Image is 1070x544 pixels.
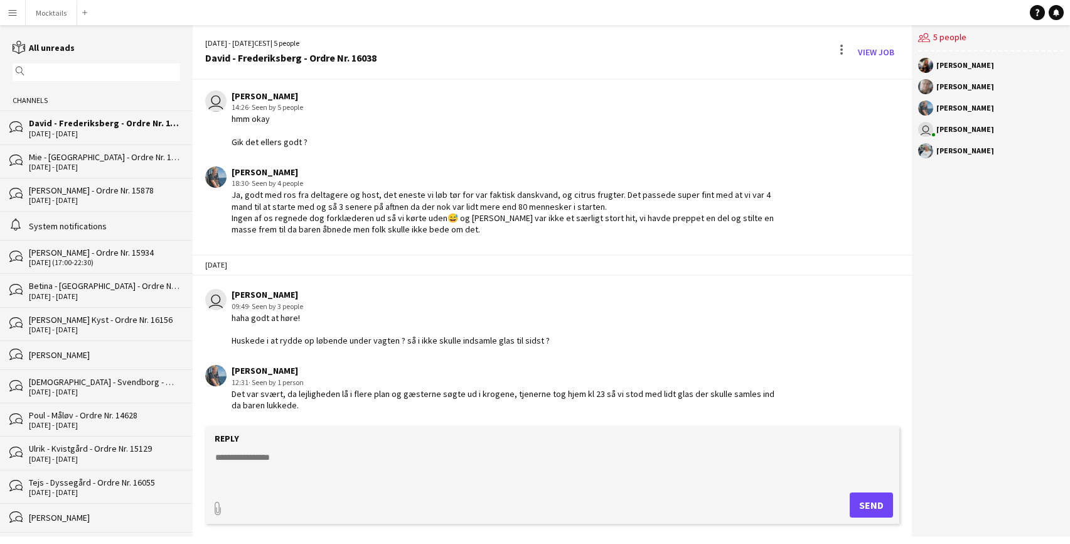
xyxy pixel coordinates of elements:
div: [PERSON_NAME] [936,62,994,69]
div: [PERSON_NAME] [232,289,550,300]
div: Mie - [GEOGRAPHIC_DATA] - Ordre Nr. 15671 [29,151,180,163]
div: [PERSON_NAME] [936,83,994,90]
a: View Job [853,42,899,62]
span: · Seen by 5 people [249,102,303,112]
div: [DATE] - [DATE] [29,325,180,334]
span: · Seen by 4 people [249,178,303,188]
button: Mocktails [26,1,77,25]
div: 14:26 [232,102,308,113]
label: Reply [215,433,239,444]
div: David - Frederiksberg - Ordre Nr. 16038 [205,52,377,63]
div: [PERSON_NAME] [232,90,308,102]
div: David - Frederiksberg - Ordre Nr. 16038 [29,117,180,129]
div: 12:31 [232,377,781,388]
div: [DATE] - [DATE] [29,129,180,138]
div: [DATE] - [DATE] [29,196,180,205]
span: CEST [254,38,270,48]
span: · Seen by 3 people [249,302,303,311]
div: [PERSON_NAME] [936,104,994,112]
div: [DATE] [193,254,912,276]
div: 5 people [918,25,1064,52]
div: [PERSON_NAME] [29,349,180,361]
div: System notifications [29,220,180,232]
div: [DATE] - [DATE] [29,488,180,497]
div: haha godt at høre! Huskede i at rydde op løbende under vagten ? så i ikke skulle indsamle glas ti... [232,312,550,347]
div: [PERSON_NAME] [29,512,180,523]
div: 18:30 [232,178,781,189]
div: [DEMOGRAPHIC_DATA] - Svendborg - Ordre Nr. 12836 [29,376,180,388]
div: [PERSON_NAME] [232,166,781,178]
div: Ulrik - Kvistgård - Ordre Nr. 15129 [29,443,180,454]
div: Ja, godt med ros fra deltagere og host, det eneste vi løb tør for var faktisk danskvand, og citru... [232,189,781,235]
div: [PERSON_NAME] - Ordre Nr. 15934 [29,247,180,258]
div: Poul - Måløv - Ordre Nr. 14628 [29,410,180,421]
div: [PERSON_NAME] [936,147,994,155]
div: Tejs - Dyssegård - Ordre Nr. 16055 [29,477,180,488]
div: [DATE] - [DATE] [29,163,180,171]
div: Det var svært, da lejligheden lå i flere plan og gæsterne søgte ud i krogene, tjenerne tog hjem k... [232,388,781,411]
span: · Seen by 1 person [249,378,304,387]
div: [DATE] - [DATE] [29,455,180,464]
div: Betina - [GEOGRAPHIC_DATA] - Ordre Nr. 16155 [29,280,180,291]
div: [DATE] - [DATE] [29,388,180,396]
div: 09:49 [232,301,550,312]
div: [PERSON_NAME] Kyst - Ordre Nr. 16156 [29,314,180,325]
div: [DATE] - [DATE] [29,421,180,430]
div: hmm okay Gik det ellers godt ? [232,113,308,148]
div: [DATE] - [DATE] [29,292,180,301]
a: All unreads [13,42,75,53]
div: [PERSON_NAME] - Ordre Nr. 15878 [29,185,180,196]
button: Send [850,492,893,518]
div: [DATE] - [DATE] | 5 people [205,38,377,49]
div: [PERSON_NAME] [232,365,781,376]
div: [DATE] (17:00-22:30) [29,258,180,267]
div: [PERSON_NAME] [936,126,994,133]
